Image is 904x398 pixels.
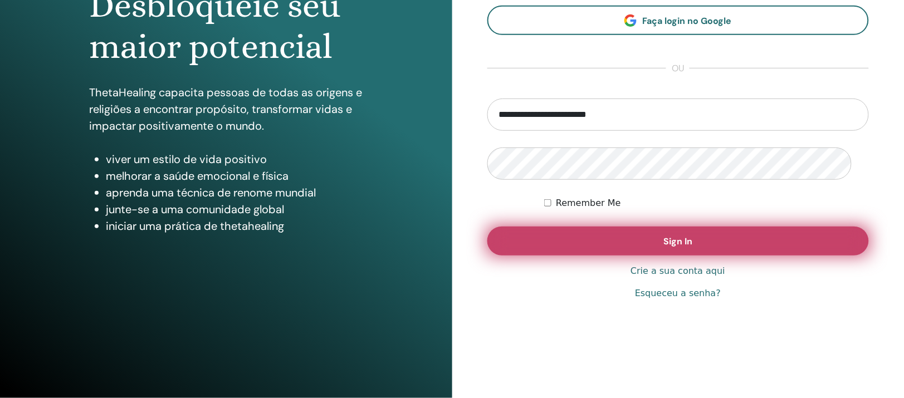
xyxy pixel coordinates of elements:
li: iniciar uma prática de thetahealing [106,218,363,234]
span: ou [666,62,690,75]
a: Esqueceu a senha? [635,287,721,300]
button: Sign In [487,227,869,255]
li: aprenda uma técnica de renome mundial [106,184,363,201]
div: Keep me authenticated indefinitely or until I manually logout [544,196,869,210]
span: Sign In [663,235,692,247]
li: melhorar a saúde emocional e física [106,168,363,184]
a: Faça login no Google [487,6,869,35]
p: ThetaHealing capacita pessoas de todas as origens e religiões a encontrar propósito, transformar ... [89,84,363,134]
span: Faça login no Google [642,15,731,27]
li: junte-se a uma comunidade global [106,201,363,218]
a: Crie a sua conta aqui [631,264,725,278]
label: Remember Me [556,196,621,210]
li: viver um estilo de vida positivo [106,151,363,168]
